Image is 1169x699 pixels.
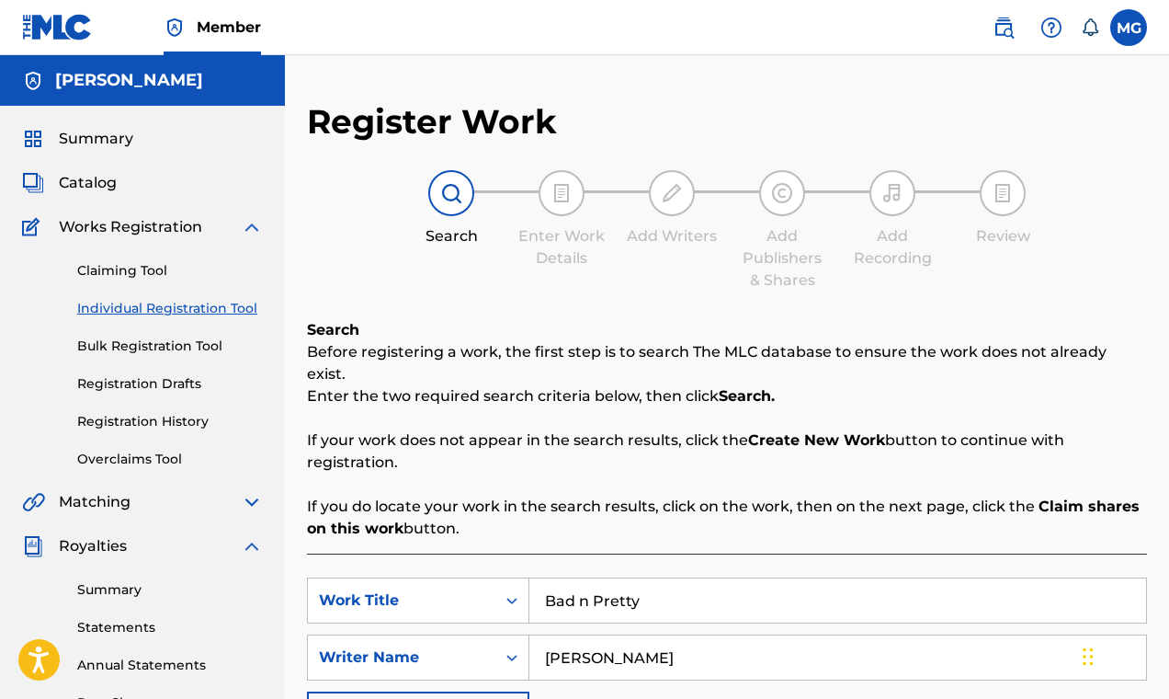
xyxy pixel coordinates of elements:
[77,656,263,675] a: Annual Statements
[59,216,202,238] span: Works Registration
[985,9,1022,46] a: Public Search
[846,225,938,269] div: Add Recording
[516,225,607,269] div: Enter Work Details
[22,172,117,194] a: CatalogCatalog
[22,535,44,557] img: Royalties
[22,14,93,40] img: MLC Logo
[405,225,497,247] div: Search
[77,450,263,469] a: Overclaims Tool
[661,182,683,204] img: step indicator icon for Add Writers
[881,182,903,204] img: step indicator icon for Add Recording
[1033,9,1070,46] div: Help
[1083,629,1094,684] div: Drag
[992,182,1014,204] img: step indicator icon for Review
[77,374,263,394] a: Registration Drafts
[719,387,775,405] strong: Search.
[55,70,203,91] h5: Mark Gillette
[77,261,263,281] a: Claiming Tool
[77,580,263,600] a: Summary
[1118,438,1169,590] iframe: Resource Center
[22,128,44,150] img: Summary
[957,225,1049,247] div: Review
[59,172,117,194] span: Catalog
[307,385,1147,407] p: Enter the two required search criteria below, then click
[77,618,263,637] a: Statements
[1110,9,1147,46] div: User Menu
[440,182,462,204] img: step indicator icon for Search
[771,182,793,204] img: step indicator icon for Add Publishers & Shares
[22,172,44,194] img: Catalog
[164,17,186,39] img: Top Rightsholder
[241,216,263,238] img: expand
[59,491,131,513] span: Matching
[59,535,127,557] span: Royalties
[241,535,263,557] img: expand
[307,430,1147,474] p: If your work does not appear in the search results, click the button to continue with registration.
[1077,611,1169,699] iframe: Chat Widget
[197,17,261,38] span: Member
[307,341,1147,385] p: Before registering a work, the first step is to search The MLC database to ensure the work does n...
[319,590,484,612] div: Work Title
[22,70,44,92] img: Accounts
[1081,18,1099,37] div: Notifications
[307,496,1147,540] p: If you do locate your work in the search results, click on the work, then on the next page, click...
[307,101,557,143] h2: Register Work
[77,412,263,431] a: Registration History
[59,128,133,150] span: Summary
[1040,17,1062,39] img: help
[22,491,45,513] img: Matching
[22,128,133,150] a: SummarySummary
[22,216,46,238] img: Works Registration
[307,321,359,338] b: Search
[626,225,718,247] div: Add Writers
[77,299,263,318] a: Individual Registration Tool
[736,225,828,292] div: Add Publishers & Shares
[319,647,484,669] div: Writer Name
[241,491,263,513] img: expand
[77,337,263,356] a: Bulk Registration Tool
[748,431,885,449] strong: Create New Work
[550,182,573,204] img: step indicator icon for Enter Work Details
[993,17,1015,39] img: search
